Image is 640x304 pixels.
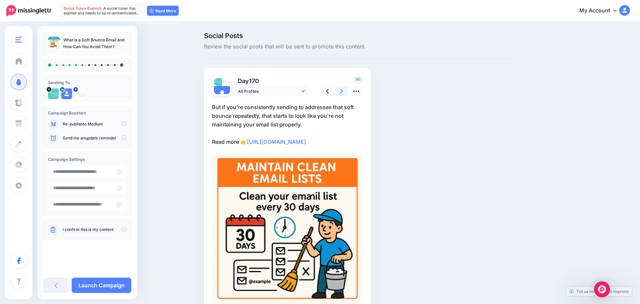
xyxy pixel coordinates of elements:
span: Social Posts [204,32,513,39]
a: I confirm this is my content [63,227,114,232]
p: But if you're consistently sending to addresses that soft bounce repeatedly, that starts to look ... [212,103,363,146]
a: update reminder [85,135,116,141]
span: Review the social posts that will be sent to promote this content. [204,42,513,51]
a: Read More [147,6,179,16]
span: Social Token Expired. [64,6,102,11]
img: 15284121_674048486109516_5081588740640283593_n-bsa39815.png [75,88,85,99]
img: user_default_image.png [214,86,230,102]
p: Send me an [63,135,127,141]
img: 3e60d80a4a904878a1e917257f89931c_thumb.jpg [48,37,60,49]
h4: Campaign Boosters [48,110,127,115]
span: 170 [249,77,259,84]
a: All Profiles [235,86,308,96]
span: 86 [354,76,362,83]
p: What is a Soft Bounce Email and How Can You Avoid Them? [63,37,127,50]
a: My Account [573,3,630,19]
img: Missinglettr [6,5,51,16]
h4: Sending To [48,80,127,85]
img: uUtgmqiB-2057.jpg [214,78,222,86]
a: Re-publish [63,121,83,127]
a: Tell us how we can improve [566,287,632,296]
span: A social token has expired and needs to be re-authenticated… [64,6,140,15]
img: 15284121_674048486109516_5081588740640283593_n-bsa39815.png [222,78,230,86]
div: Open Intercom Messenger [594,281,610,297]
h4: Campaign Settings [48,157,127,162]
span: All Profiles [238,88,300,95]
img: uUtgmqiB-2057.jpg [48,88,59,99]
p: to Medium [63,121,127,127]
p: Day [235,76,309,86]
img: T5B8S9G6FF023RQ1VK0F47W9QAAUYQB9.png [212,153,363,304]
img: user_default_image.png [61,88,72,99]
a: [URL][DOMAIN_NAME] [247,138,306,145]
img: menu.png [15,37,22,43]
